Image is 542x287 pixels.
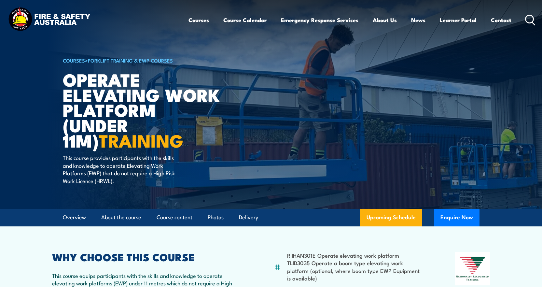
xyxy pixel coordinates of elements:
button: Enquire Now [434,209,479,226]
a: Courses [188,11,209,29]
a: About the course [101,209,141,226]
a: Course content [157,209,192,226]
h1: Operate Elevating Work Platform (under 11m) [63,72,224,148]
a: Forklift Training & EWP Courses [88,57,173,64]
h2: WHY CHOOSE THIS COURSE [52,252,242,261]
a: Photos [208,209,224,226]
a: About Us [373,11,397,29]
p: This course provides participants with the skills and knowledge to operate Elevating Work Platfor... [63,154,182,184]
li: RIIHAN301E Operate elevating work platform [287,251,424,259]
li: TLID3035 Operate a boom type elevating work platform (optional, where boom type EWP Equipment is ... [287,259,424,282]
a: Delivery [239,209,258,226]
a: Course Calendar [223,11,267,29]
img: Nationally Recognised Training logo. [455,252,490,285]
a: Emergency Response Services [281,11,358,29]
strong: TRAINING [99,126,183,153]
a: News [411,11,425,29]
a: Contact [491,11,511,29]
a: COURSES [63,57,85,64]
a: Upcoming Schedule [360,209,422,226]
h6: > [63,56,224,64]
a: Overview [63,209,86,226]
a: Learner Portal [440,11,477,29]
